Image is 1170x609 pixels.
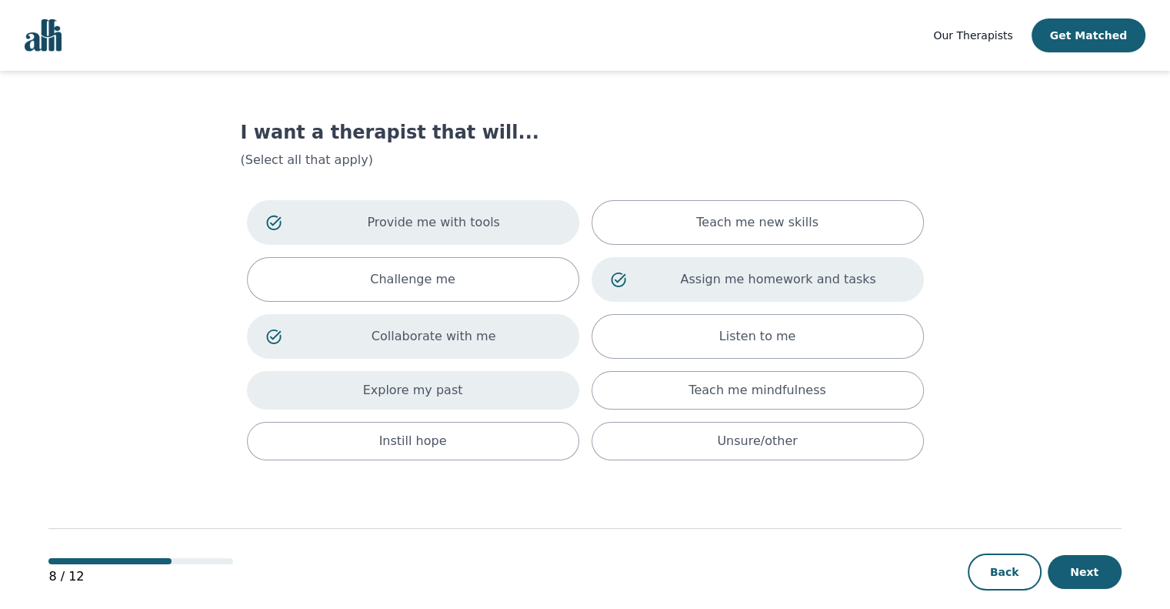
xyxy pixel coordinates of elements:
[719,327,796,346] p: Listen to me
[379,432,447,450] p: Instill hope
[48,567,233,586] p: 8 / 12
[370,270,455,289] p: Challenge me
[1048,555,1122,589] button: Next
[1032,18,1145,52] button: Get Matched
[933,26,1012,45] a: Our Therapists
[717,432,797,450] p: Unsure/other
[363,381,463,400] p: Explore my past
[933,29,1012,42] span: Our Therapists
[968,554,1042,591] button: Back
[688,381,825,400] p: Teach me mindfulness
[308,327,560,346] p: Collaborate with me
[652,270,905,289] p: Assign me homework and tasks
[241,151,930,169] p: (Select all that apply)
[696,213,818,232] p: Teach me new skills
[25,19,62,52] img: alli logo
[308,213,560,232] p: Provide me with tools
[241,120,930,145] h1: I want a therapist that will...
